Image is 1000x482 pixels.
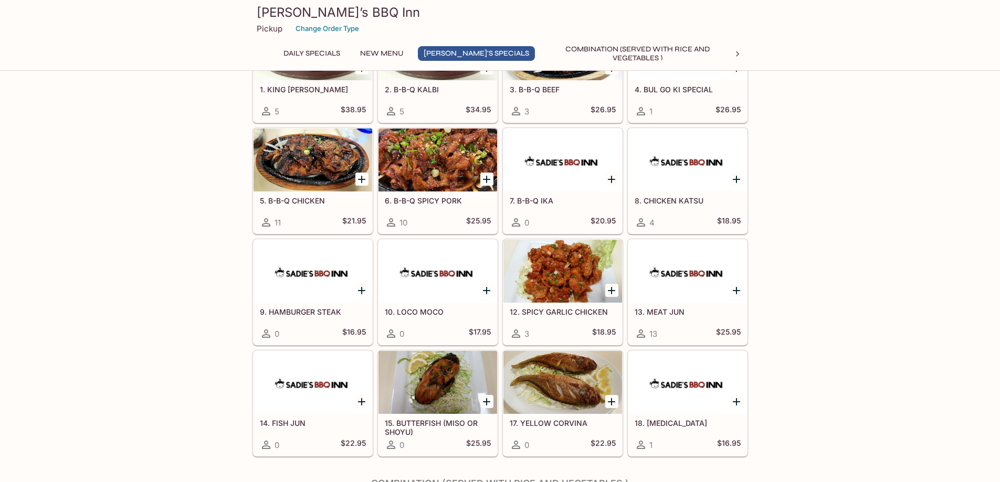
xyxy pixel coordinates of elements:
span: 4 [649,218,655,228]
button: Add 14. FISH JUN [355,395,369,408]
button: Add 8. CHICKEN KATSU [730,173,743,186]
a: 14. FISH JUN0$22.95 [253,350,373,456]
span: 10 [399,218,407,228]
div: 6. B-B-Q SPICY PORK [378,128,497,191]
div: 12. SPICY GARLIC CHICKEN [503,240,622,303]
h5: $26.95 [715,105,741,117]
h5: $22.95 [591,438,616,451]
button: Add 12. SPICY GARLIC CHICKEN [605,284,618,297]
h5: 13. MEAT JUN [635,307,741,316]
span: 11 [275,218,281,228]
h5: $18.95 [717,216,741,229]
h5: 18. [MEDICAL_DATA] [635,419,741,427]
h5: 4. BUL GO KI SPECIAL [635,85,741,94]
div: 9. HAMBURGER STEAK [254,240,372,303]
button: Add 10. LOCO MOCO [480,284,493,297]
button: Add 6. B-B-Q SPICY PORK [480,173,493,186]
h5: 5. B-B-Q CHICKEN [260,196,366,205]
span: 0 [399,329,404,339]
button: New Menu [354,46,409,61]
a: 5. B-B-Q CHICKEN11$21.95 [253,128,373,234]
h5: 7. B-B-Q IKA [510,196,616,205]
button: Add 13. MEAT JUN [730,284,743,297]
div: 17. YELLOW CORVINA [503,351,622,414]
h5: $25.95 [466,438,491,451]
h5: $21.95 [342,216,366,229]
span: 0 [524,218,529,228]
button: Add 18. MACKEREL [730,395,743,408]
a: 12. SPICY GARLIC CHICKEN3$18.95 [503,239,623,345]
h5: 8. CHICKEN KATSU [635,196,741,205]
a: 10. LOCO MOCO0$17.95 [378,239,498,345]
button: Add 17. YELLOW CORVINA [605,395,618,408]
button: Add 5. B-B-Q CHICKEN [355,173,369,186]
h5: $20.95 [591,216,616,229]
div: 1. KING KALBI [254,17,372,80]
button: Add 9. HAMBURGER STEAK [355,284,369,297]
a: 13. MEAT JUN13$25.95 [628,239,748,345]
h5: 2. B-B-Q KALBI [385,85,491,94]
h5: $34.95 [466,105,491,117]
div: 14. FISH JUN [254,351,372,414]
a: 18. [MEDICAL_DATA]1$16.95 [628,350,748,456]
h5: 12. SPICY GARLIC CHICKEN [510,307,616,316]
h5: $26.95 [591,105,616,117]
a: 7. B-B-Q IKA0$20.95 [503,128,623,234]
div: 4. BUL GO KI SPECIAL [628,17,747,80]
div: 13. MEAT JUN [628,240,747,303]
button: Add 15. BUTTERFISH (MISO OR SHOYU) [480,395,493,408]
div: 3. B-B-Q BEEF [503,17,622,80]
button: Daily Specials [278,46,346,61]
span: 0 [524,440,529,450]
span: 3 [524,329,529,339]
h5: 15. BUTTERFISH (MISO OR SHOYU) [385,419,491,436]
h5: $16.95 [717,438,741,451]
span: 5 [275,106,279,116]
span: 1 [649,106,652,116]
a: 6. B-B-Q SPICY PORK10$25.95 [378,128,498,234]
span: 13 [649,329,657,339]
span: 0 [275,329,279,339]
button: Change Order Type [291,20,364,37]
a: 9. HAMBURGER STEAK0$16.95 [253,239,373,345]
h5: $25.95 [716,327,741,340]
p: Pickup [257,24,282,34]
div: 10. LOCO MOCO [378,240,497,303]
h5: $17.95 [469,327,491,340]
a: 8. CHICKEN KATSU4$18.95 [628,128,748,234]
h5: 14. FISH JUN [260,419,366,427]
h5: 17. YELLOW CORVINA [510,419,616,427]
button: Add 7. B-B-Q IKA [605,173,618,186]
span: 3 [524,106,529,116]
div: 5. B-B-Q CHICKEN [254,128,372,191]
h5: $25.95 [466,216,491,229]
span: 5 [399,106,404,116]
a: 15. BUTTERFISH (MISO OR SHOYU)0$25.95 [378,350,498,456]
a: 17. YELLOW CORVINA0$22.95 [503,350,623,456]
div: 2. B-B-Q KALBI [378,17,497,80]
button: [PERSON_NAME]'s Specials [418,46,535,61]
h5: $16.95 [342,327,366,340]
h5: $18.95 [592,327,616,340]
h5: 1. KING [PERSON_NAME] [260,85,366,94]
button: Combination (Served with Rice and Vegetables ) [543,46,732,61]
div: 18. MACKEREL [628,351,747,414]
h5: $38.95 [341,105,366,117]
span: 0 [399,440,404,450]
h5: $22.95 [341,438,366,451]
span: 1 [649,440,652,450]
h5: 3. B-B-Q BEEF [510,85,616,94]
h3: [PERSON_NAME]’s BBQ Inn [257,4,744,20]
div: 8. CHICKEN KATSU [628,128,747,191]
h5: 6. B-B-Q SPICY PORK [385,196,491,205]
h5: 9. HAMBURGER STEAK [260,307,366,316]
div: 15. BUTTERFISH (MISO OR SHOYU) [378,351,497,414]
h5: 10. LOCO MOCO [385,307,491,316]
div: 7. B-B-Q IKA [503,128,622,191]
span: 0 [275,440,279,450]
